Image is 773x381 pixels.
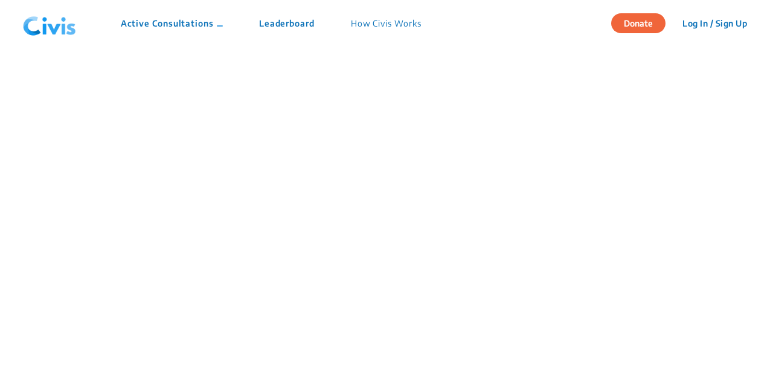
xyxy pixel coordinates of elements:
button: Log In / Sign Up [675,14,755,33]
p: How Civis Works [351,17,422,30]
p: Active Consultations [121,17,223,30]
img: navlogo.png [18,5,81,42]
a: Donate [611,16,675,28]
button: Donate [611,13,666,33]
p: Leaderboard [259,17,315,30]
